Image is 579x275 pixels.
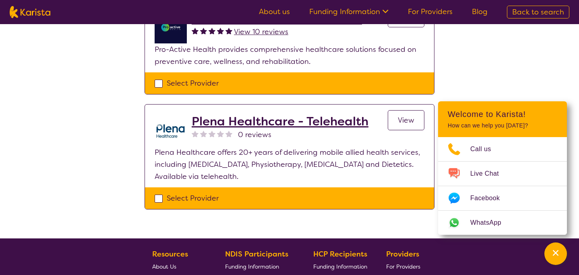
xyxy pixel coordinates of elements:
a: About us [259,7,290,16]
span: Live Chat [470,168,509,180]
a: Funding Information [309,7,389,16]
a: Plena Healthcare - Telehealth [192,114,368,129]
a: Web link opens in a new tab. [438,211,567,235]
span: Facebook [470,192,509,204]
div: Channel Menu [438,101,567,235]
img: fullstar [192,27,199,34]
p: How can we help you [DATE]? [448,122,557,129]
p: Plena Healthcare offers 20+ years of delivering mobile allied health services, including [MEDICAL... [155,146,424,183]
img: ymlb0re46ukcwlkv50cv.png [155,11,187,43]
span: View [398,115,414,125]
span: Call us [470,143,501,155]
a: View [388,110,424,130]
img: nonereviewstar [225,130,232,137]
a: About Us [152,260,206,273]
img: fullstar [209,27,215,34]
a: For Providers [386,260,424,273]
img: qwv9egg5taowukv2xnze.png [155,114,187,146]
b: Providers [386,249,419,259]
img: nonereviewstar [192,130,199,137]
img: fullstar [217,27,224,34]
span: About Us [152,263,176,270]
img: nonereviewstar [200,130,207,137]
span: Funding Information [313,263,367,270]
img: nonereviewstar [209,130,215,137]
img: nonereviewstar [217,130,224,137]
b: HCP Recipients [313,249,367,259]
a: Blog [472,7,488,16]
a: Funding Information [313,260,367,273]
a: View 10 reviews [234,26,288,38]
span: For Providers [386,263,420,270]
span: 0 reviews [238,129,271,141]
span: Back to search [512,7,564,17]
a: Back to search [507,6,569,18]
span: View 10 reviews [234,27,288,37]
img: Karista logo [10,6,50,18]
ul: Choose channel [438,137,567,235]
span: Funding Information [225,263,279,270]
b: Resources [152,249,188,259]
a: Funding Information [225,260,294,273]
span: WhatsApp [470,217,511,229]
b: NDIS Participants [225,249,288,259]
button: Channel Menu [544,242,567,265]
img: fullstar [225,27,232,34]
p: Pro-Active Health provides comprehensive healthcare solutions focused on preventive care, wellnes... [155,43,424,68]
img: fullstar [200,27,207,34]
a: For Providers [408,7,453,16]
h2: Welcome to Karista! [448,109,557,119]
